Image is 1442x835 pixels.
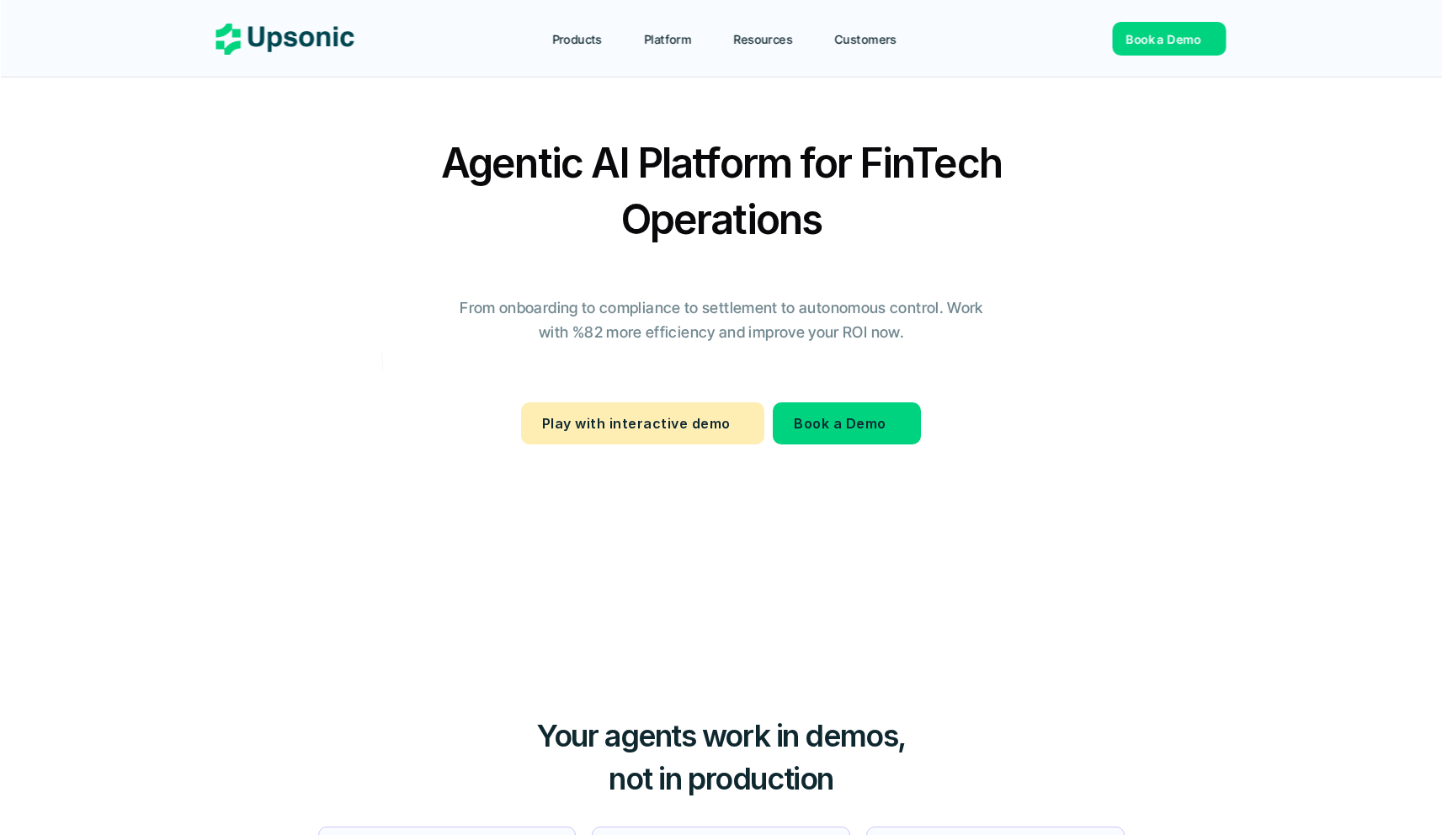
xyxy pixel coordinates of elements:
a: Products [542,24,630,54]
a: Play with interactive demo [521,402,764,444]
a: Book a Demo [1113,22,1226,56]
span: Your agents work in demos, [536,717,906,754]
p: Platform [644,30,691,48]
p: From onboarding to compliance to settlement to autonomous control. Work with %82 more efficiency ... [448,296,995,345]
p: Book a Demo [795,412,886,436]
h2: Agentic AI Platform for FinTech Operations [427,135,1016,247]
p: Play with interactive demo [542,412,730,436]
p: Products [552,30,602,48]
a: Book a Demo [774,402,921,444]
p: Book a Demo [1126,30,1201,48]
p: Customers [835,30,897,48]
span: not in production [609,760,833,797]
p: Resources [734,30,793,48]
